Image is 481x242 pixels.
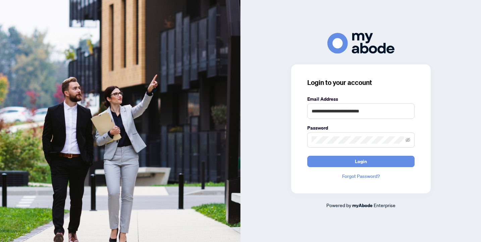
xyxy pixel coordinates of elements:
span: Login [355,156,367,167]
a: myAbode [352,202,373,209]
button: Login [307,156,415,167]
label: Password [307,124,415,132]
img: ma-logo [327,33,394,53]
span: eye-invisible [406,138,410,142]
label: Email Address [307,95,415,103]
a: Forgot Password? [307,173,415,180]
h3: Login to your account [307,78,415,87]
span: Powered by [326,202,351,208]
span: Enterprise [374,202,395,208]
